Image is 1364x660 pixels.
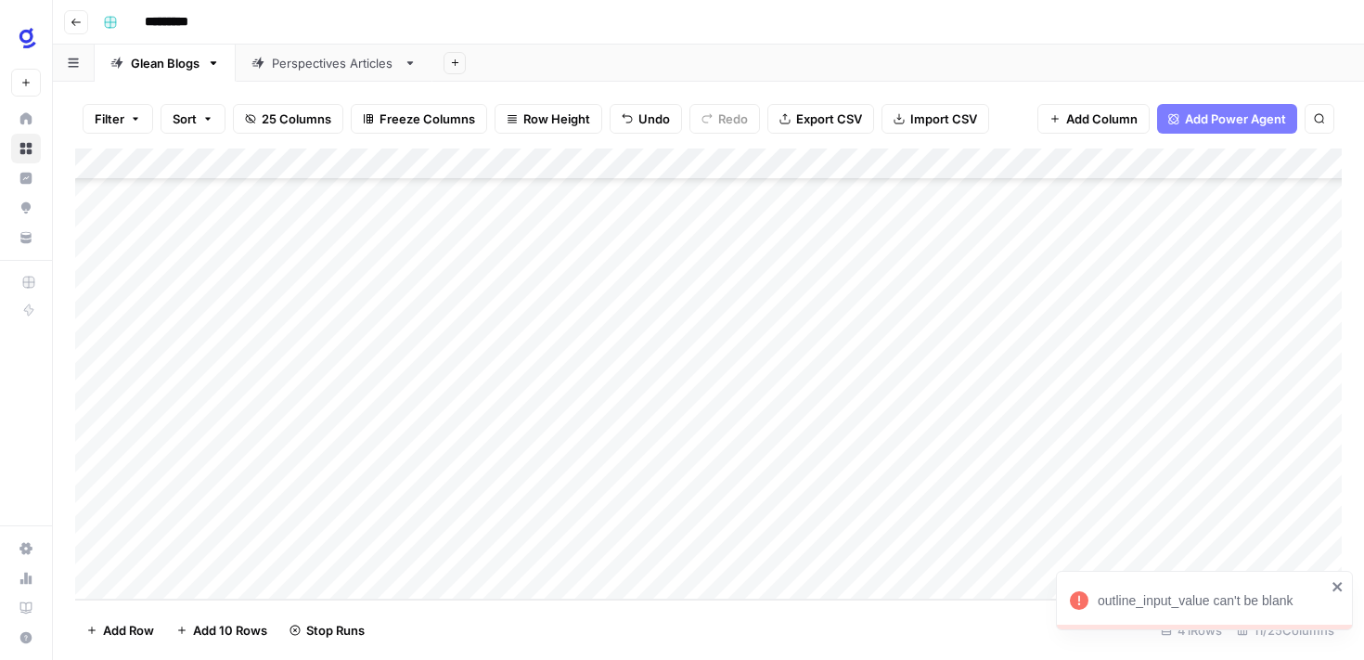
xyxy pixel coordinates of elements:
span: Stop Runs [306,621,365,640]
span: Import CSV [910,110,977,128]
span: Add Power Agent [1185,110,1286,128]
img: Glean SEO Ops Logo [11,21,45,55]
a: Settings [11,534,41,563]
button: Add Column [1037,104,1150,134]
span: Sort [173,110,197,128]
div: 11/25 Columns [1229,615,1342,645]
button: Workspace: Glean SEO Ops [11,15,41,61]
div: Perspectives Articles [272,54,396,72]
button: Undo [610,104,682,134]
span: Redo [718,110,748,128]
button: Export CSV [767,104,874,134]
span: Add 10 Rows [193,621,267,640]
button: Redo [689,104,760,134]
a: Glean Blogs [95,45,236,82]
button: Import CSV [881,104,989,134]
span: Freeze Columns [380,110,475,128]
button: 25 Columns [233,104,343,134]
span: Row Height [523,110,590,128]
button: Add 10 Rows [165,615,278,645]
a: Perspectives Articles [236,45,432,82]
a: Opportunities [11,193,41,223]
button: Row Height [495,104,602,134]
button: Freeze Columns [351,104,487,134]
button: Sort [161,104,225,134]
button: close [1332,579,1345,594]
div: 41 Rows [1153,615,1229,645]
span: Add Row [103,621,154,640]
span: Add Column [1066,110,1138,128]
a: Learning Hub [11,593,41,623]
a: Home [11,104,41,134]
a: Your Data [11,223,41,252]
button: Stop Runs [278,615,376,645]
a: Insights [11,163,41,193]
button: Add Row [75,615,165,645]
button: Filter [83,104,153,134]
span: Undo [638,110,670,128]
a: Usage [11,563,41,593]
span: Filter [95,110,124,128]
div: Glean Blogs [131,54,199,72]
span: Export CSV [796,110,862,128]
div: outline_input_value can't be blank [1098,591,1326,610]
span: 25 Columns [262,110,331,128]
a: Browse [11,134,41,163]
button: Help + Support [11,623,41,653]
button: Add Power Agent [1157,104,1297,134]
